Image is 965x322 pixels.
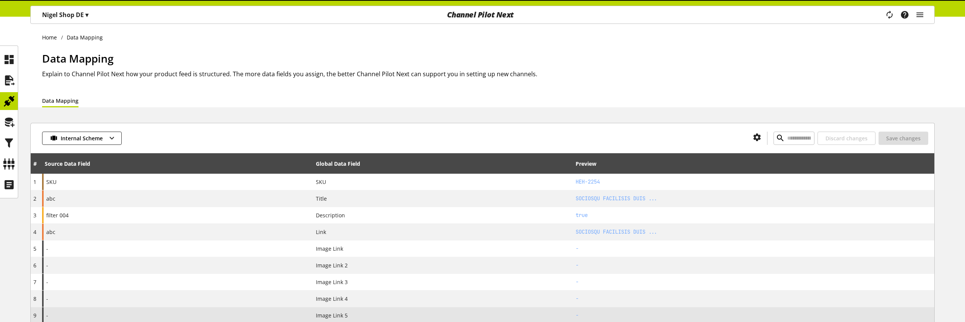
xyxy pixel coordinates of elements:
span: - [46,311,48,319]
span: - [46,295,48,303]
h2: Explain to Channel Pilot Next how your product feed is structured. The more data fields you assig... [42,69,935,79]
span: Save changes [886,134,921,142]
span: 5 [33,245,36,252]
span: 3 [33,212,36,219]
h2: - [576,295,932,303]
span: 6 [33,262,36,269]
span: ▾ [85,11,88,19]
span: filter 004 [46,211,69,219]
span: 9 [33,312,36,319]
span: - [46,245,48,253]
span: Discard changes [825,134,868,142]
span: # [33,160,37,167]
span: 8 [33,295,36,302]
h2: - [576,311,918,319]
span: Image Link 3 [316,278,348,286]
span: 1 [33,178,36,185]
span: - [46,278,48,286]
button: Discard changes [818,132,876,145]
span: - [46,261,48,269]
span: Data Mapping [42,51,114,66]
span: SKU [46,178,56,186]
h2: - [576,261,932,269]
span: Image Link [316,245,343,253]
span: 2 [33,195,36,202]
button: Internal Scheme [42,132,122,145]
span: Link [316,228,326,236]
span: Image Link 5 [316,311,348,319]
h2: HEH-2254 [576,178,932,186]
span: Image Link 4 [316,295,348,303]
span: Title [316,195,327,203]
h2: true [576,211,932,219]
h2: - [576,278,932,286]
span: 4 [33,228,36,236]
h2: SOCIOSQU FACILISIS DUIS ... [576,195,932,203]
span: 7 [33,278,36,286]
span: Description [316,211,345,219]
a: Data Mapping [42,97,78,105]
span: SKU [316,178,326,186]
span: Image Link 2 [316,261,348,269]
nav: main navigation [30,6,935,24]
p: Nigel Shop DE [42,10,88,19]
span: Internal Scheme [61,134,103,142]
span: abc [46,195,55,203]
div: Preview [576,160,596,168]
span: abc [46,228,55,236]
button: Save changes [879,132,928,145]
img: 1869707a5a2b6c07298f74b45f9d27fa.svg [50,134,58,142]
a: Home [42,33,61,41]
h2: - [576,245,932,253]
div: Source Data Field [45,160,90,168]
div: Global Data Field [316,160,360,168]
h2: SOCIOSQU FACILISIS DUIS ... [576,228,932,236]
